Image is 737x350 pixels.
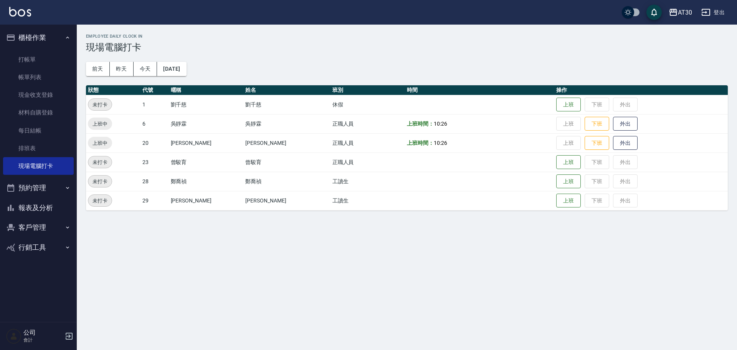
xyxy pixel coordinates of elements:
[3,178,74,198] button: 預約管理
[613,136,638,150] button: 外出
[88,158,112,166] span: 未打卡
[407,121,434,127] b: 上班時間：
[169,153,244,172] td: 曾駿育
[330,114,405,133] td: 正職人員
[3,139,74,157] a: 排班表
[88,139,112,147] span: 上班中
[157,62,186,76] button: [DATE]
[169,133,244,153] td: [PERSON_NAME]
[434,140,447,146] span: 10:26
[169,85,244,95] th: 暱稱
[140,95,169,114] td: 1
[330,172,405,191] td: 工讀生
[140,153,169,172] td: 23
[243,191,330,210] td: [PERSON_NAME]
[134,62,157,76] button: 今天
[88,177,112,186] span: 未打卡
[3,237,74,257] button: 行銷工具
[243,95,330,114] td: 劉千慈
[585,117,609,131] button: 下班
[88,101,112,109] span: 未打卡
[666,5,695,20] button: AT30
[86,85,140,95] th: 狀態
[698,5,728,20] button: 登出
[556,155,581,169] button: 上班
[3,28,74,48] button: 櫃檯作業
[243,114,330,133] td: 吳靜霖
[243,172,330,191] td: 鄭喬禎
[585,136,609,150] button: 下班
[3,217,74,237] button: 客戶管理
[23,329,63,337] h5: 公司
[556,174,581,189] button: 上班
[140,191,169,210] td: 29
[6,328,21,344] img: Person
[554,85,728,95] th: 操作
[86,62,110,76] button: 前天
[3,68,74,86] a: 帳單列表
[243,133,330,153] td: [PERSON_NAME]
[405,85,554,95] th: 時間
[330,153,405,172] td: 正職人員
[613,117,638,131] button: 外出
[169,114,244,133] td: 吳靜霖
[243,153,330,172] td: 曾駿育
[110,62,134,76] button: 昨天
[556,194,581,208] button: 上班
[434,121,447,127] span: 10:26
[86,34,728,39] h2: Employee Daily Clock In
[330,95,405,114] td: 休假
[3,86,74,104] a: 現金收支登錄
[646,5,662,20] button: save
[169,191,244,210] td: [PERSON_NAME]
[88,197,112,205] span: 未打卡
[169,172,244,191] td: 鄭喬禎
[330,85,405,95] th: 班別
[9,7,31,17] img: Logo
[330,133,405,153] td: 正職人員
[140,133,169,153] td: 20
[140,114,169,133] td: 6
[88,120,112,128] span: 上班中
[86,42,728,53] h3: 現場電腦打卡
[678,8,692,17] div: AT30
[140,172,169,191] td: 28
[23,337,63,343] p: 會計
[3,198,74,218] button: 報表及分析
[3,122,74,139] a: 每日結帳
[330,191,405,210] td: 工讀生
[3,104,74,121] a: 材料自購登錄
[3,51,74,68] a: 打帳單
[140,85,169,95] th: 代號
[243,85,330,95] th: 姓名
[3,157,74,175] a: 現場電腦打卡
[556,98,581,112] button: 上班
[407,140,434,146] b: 上班時間：
[169,95,244,114] td: 劉千慈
